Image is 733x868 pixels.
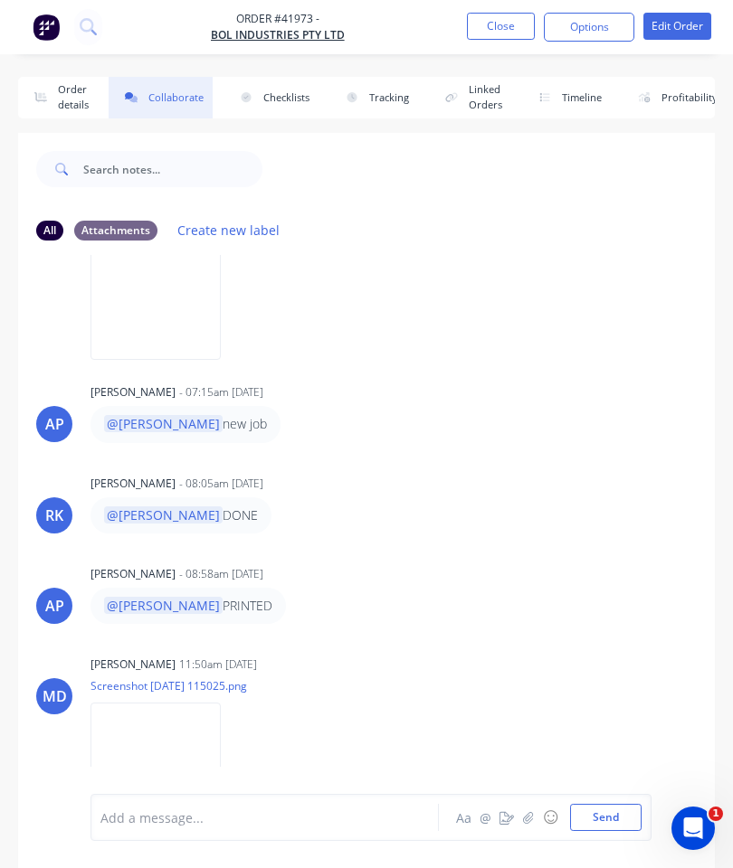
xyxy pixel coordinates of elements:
[168,218,290,242] button: Create new label
[104,415,267,433] p: new job
[45,505,63,526] div: RK
[90,678,247,693] p: Screenshot [DATE] 115025.png
[452,807,474,828] button: Aa
[474,807,496,828] button: @
[104,597,223,614] span: @[PERSON_NAME]
[83,151,262,187] input: Search notes...
[539,807,561,828] button: ☺
[211,27,345,43] a: Bol Industries Pty Ltd
[90,476,176,492] div: [PERSON_NAME]
[329,77,418,118] button: Tracking
[90,566,176,582] div: [PERSON_NAME]
[622,77,727,118] button: Profitability
[224,77,319,118] button: Checklists
[104,506,258,524] p: DONE
[179,384,263,401] div: - 07:15am [DATE]
[33,14,60,41] img: Factory
[211,11,345,27] span: Order #41973 -
[90,384,176,401] div: [PERSON_NAME]
[467,13,535,40] button: Close
[544,13,634,42] button: Options
[570,804,642,831] button: Send
[74,221,157,241] div: Attachments
[90,656,176,673] div: [PERSON_NAME]
[104,506,223,524] span: @[PERSON_NAME]
[43,685,67,707] div: MD
[18,77,98,118] button: Order details
[36,221,63,241] div: All
[522,77,611,118] button: Timeline
[179,656,257,673] div: 11:50am [DATE]
[429,77,511,118] button: Linked Orders
[45,595,64,617] div: AP
[104,415,223,432] span: @[PERSON_NAME]
[709,807,723,821] span: 1
[671,807,715,850] iframe: Intercom live chat
[179,566,263,582] div: - 08:58am [DATE]
[104,597,272,615] p: PRINTED
[643,13,711,40] button: Edit Order
[45,413,64,435] div: AP
[179,476,263,492] div: - 08:05am [DATE]
[109,77,213,118] button: Collaborate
